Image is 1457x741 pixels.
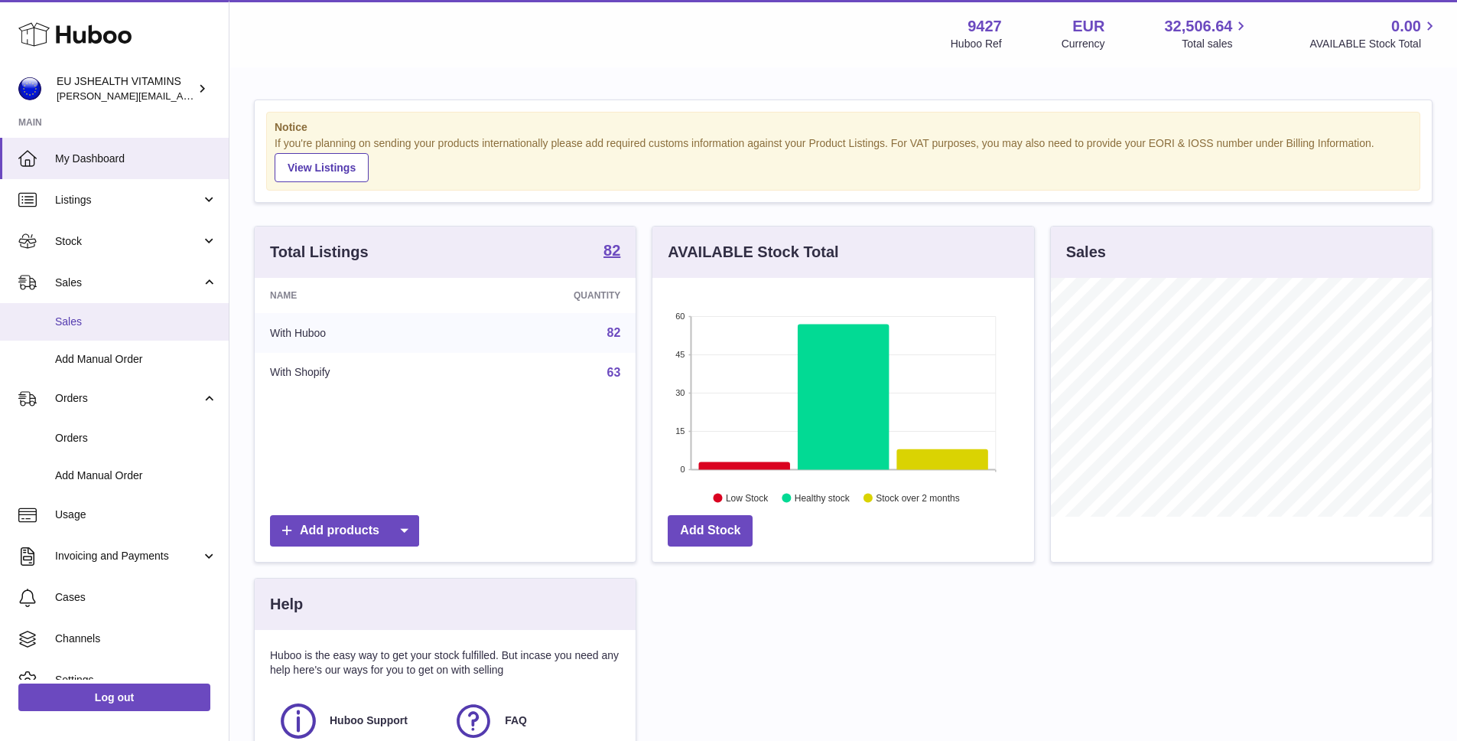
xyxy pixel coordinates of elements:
a: 32,506.64 Total sales [1164,16,1250,51]
strong: Notice [275,120,1412,135]
span: Usage [55,508,217,522]
text: 45 [676,350,685,359]
text: 0 [681,465,685,474]
span: Listings [55,193,201,207]
a: 63 [607,366,621,379]
span: Sales [55,276,201,290]
a: View Listings [275,153,369,182]
div: Currency [1062,37,1105,51]
span: Settings [55,673,217,687]
span: Stock [55,234,201,249]
text: 60 [676,312,685,321]
span: Orders [55,431,217,446]
text: 30 [676,388,685,397]
a: 0.00 AVAILABLE Stock Total [1309,16,1439,51]
span: Add Manual Order [55,352,217,367]
a: 82 [603,243,620,261]
th: Name [255,278,460,313]
strong: 82 [603,243,620,258]
a: Add Stock [668,515,753,547]
span: 32,506.64 [1164,16,1232,37]
img: laura@jessicasepel.com [18,77,41,100]
strong: EUR [1072,16,1104,37]
h3: Total Listings [270,242,369,263]
text: 15 [676,426,685,436]
span: Orders [55,391,201,406]
text: Stock over 2 months [876,492,960,503]
span: Total sales [1182,37,1250,51]
span: Add Manual Order [55,468,217,483]
h3: AVAILABLE Stock Total [668,242,838,263]
a: 82 [607,326,621,339]
h3: Help [270,594,303,615]
span: Invoicing and Payments [55,549,201,563]
div: EU JSHEALTH VITAMINS [57,74,194,103]
td: With Shopify [255,353,460,393]
span: 0.00 [1391,16,1421,37]
div: Huboo Ref [951,37,1002,51]
a: Add products [270,515,419,547]
span: My Dashboard [55,152,217,166]
text: Low Stock [726,492,769,503]
span: [PERSON_NAME][EMAIL_ADDRESS][DOMAIN_NAME] [57,90,307,102]
th: Quantity [460,278,636,313]
span: Channels [55,632,217,646]
h3: Sales [1066,242,1106,263]
span: FAQ [505,713,527,728]
td: With Huboo [255,313,460,353]
p: Huboo is the easy way to get your stock fulfilled. But incase you need any help here's our ways f... [270,648,620,677]
div: If you're planning on sending your products internationally please add required customs informati... [275,136,1412,182]
span: Huboo Support [330,713,408,728]
strong: 9427 [968,16,1002,37]
span: Sales [55,315,217,329]
span: Cases [55,590,217,605]
a: Log out [18,684,210,711]
span: AVAILABLE Stock Total [1309,37,1439,51]
text: Healthy stock [795,492,850,503]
